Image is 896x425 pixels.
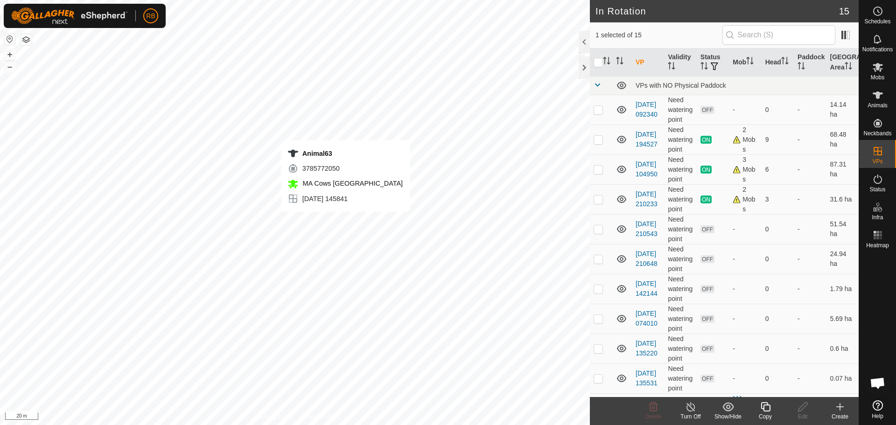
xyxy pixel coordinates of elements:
p-sorticon: Activate to sort [616,58,623,66]
span: Mobs [871,75,884,80]
a: [DATE] 104950 [636,160,658,178]
td: - [794,184,826,214]
td: 0 [762,304,794,334]
td: Need watering point [664,363,696,393]
td: - [794,244,826,274]
span: Delete [645,413,662,420]
p-sorticon: Activate to sort [668,63,675,71]
div: Open chat [864,369,892,397]
div: Animal63 [287,148,403,159]
td: - [794,125,826,154]
div: - [733,374,757,383]
span: Notifications [862,47,893,52]
button: Reset Map [4,34,15,45]
td: 68.48 ha [826,125,859,154]
p-sorticon: Activate to sort [700,63,708,71]
a: [DATE] 135531 [636,369,658,387]
td: 0 [762,95,794,125]
th: Paddock [794,49,826,77]
button: – [4,61,15,72]
a: Help [859,397,896,423]
td: 9 [762,125,794,154]
th: Status [697,49,729,77]
span: Schedules [864,19,890,24]
td: - [794,334,826,363]
div: 2 Mobs [733,125,757,154]
div: 2 Mobs [733,185,757,214]
td: Need watering point [664,304,696,334]
td: Need watering point [664,274,696,304]
span: OFF [700,106,714,114]
th: [GEOGRAPHIC_DATA] Area [826,49,859,77]
span: RB [146,11,155,21]
a: [DATE] 142144 [636,280,658,297]
td: - [794,95,826,125]
a: [DATE] 194527 [636,131,658,148]
div: 3 Mobs [733,155,757,184]
div: - [733,105,757,115]
a: [DATE] 210648 [636,250,658,267]
td: 14.14 ha [826,95,859,125]
span: ON [700,195,712,203]
div: - [733,314,757,324]
td: 0 [762,334,794,363]
td: Need watering point [664,95,696,125]
a: [DATE] 210233 [636,190,658,208]
td: Need watering point [664,184,696,214]
span: Status [869,187,885,192]
td: - [794,214,826,244]
div: Turn Off [672,412,709,421]
td: 24.94 ha [826,244,859,274]
td: - [794,304,826,334]
div: Show/Hide [709,412,747,421]
span: ON [700,136,712,144]
span: VPs [872,159,882,164]
span: ON [700,166,712,174]
a: [DATE] 092340 [636,101,658,118]
div: - [733,344,757,354]
td: - [794,274,826,304]
a: [DATE] 074010 [636,310,658,327]
div: 3785772050 [287,163,403,174]
div: [DATE] 145841 [287,193,403,204]
img: Gallagher Logo [11,7,128,24]
div: - [733,284,757,294]
a: [DATE] 210543 [636,220,658,237]
td: Need watering point [664,334,696,363]
a: [DATE] 135220 [636,340,658,357]
td: Need watering point [664,125,696,154]
a: Privacy Policy [258,413,293,421]
td: 0.07 ha [826,363,859,393]
td: 0 [762,214,794,244]
th: Validity [664,49,696,77]
td: 51.54 ha [826,214,859,244]
div: Create [821,412,859,421]
td: Need watering point [664,244,696,274]
td: 87.31 ha [826,154,859,184]
p-sorticon: Activate to sort [746,58,754,66]
span: 1 selected of 15 [595,30,722,40]
div: - [733,254,757,264]
td: 0 [762,274,794,304]
td: 0 [762,363,794,393]
th: Head [762,49,794,77]
span: MA Cows [GEOGRAPHIC_DATA] [301,180,403,187]
td: 0 [762,244,794,274]
p-sorticon: Activate to sort [781,58,789,66]
td: 3 [762,184,794,214]
span: OFF [700,255,714,263]
p-sorticon: Activate to sort [845,63,852,71]
input: Search (S) [722,25,835,45]
button: Map Layers [21,34,32,45]
td: 31.6 ha [826,184,859,214]
td: Need watering point [664,214,696,244]
span: Animals [868,103,888,108]
span: 15 [839,4,849,18]
div: Edit [784,412,821,421]
td: Need watering point [664,154,696,184]
div: - [733,224,757,234]
h2: In Rotation [595,6,839,17]
td: 5.69 ha [826,304,859,334]
a: Contact Us [304,413,332,421]
span: OFF [700,225,714,233]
